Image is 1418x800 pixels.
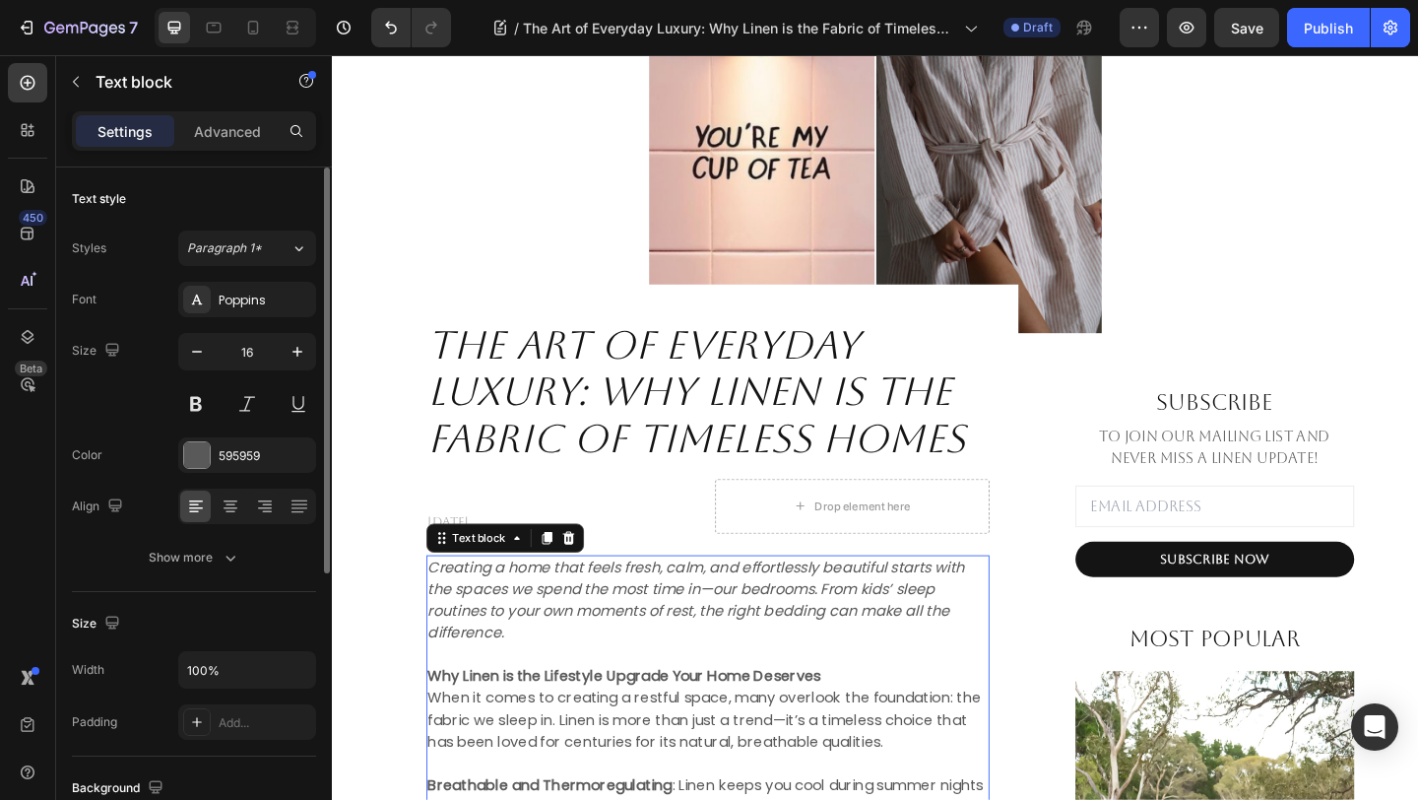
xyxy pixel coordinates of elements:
button: Subscribe now [808,529,1112,567]
iframe: Design area [332,55,1418,800]
div: Show more [149,548,240,567]
input: Email address [808,468,1112,513]
button: 7 [8,8,147,47]
span: / [514,18,519,38]
div: Align [72,494,127,520]
input: Auto [179,652,315,688]
p: Text block [96,70,263,94]
span: Draft [1023,19,1053,36]
div: Styles [72,239,106,257]
div: Width [72,661,104,679]
div: 595959 [219,447,311,465]
span: Paragraph 1* [187,239,262,257]
p: Settings [97,121,153,142]
i: Creating a home that feels fresh, calm, and effortlessly beautiful starts with the spaces we spen... [104,546,688,639]
div: Size [72,611,124,637]
div: Color [72,446,102,464]
p: Advanced [194,121,261,142]
button: Show more [72,540,316,575]
div: 450 [19,210,47,226]
div: Padding [72,713,117,731]
div: Add... [219,714,311,732]
p: When it comes to creating a restful space, many overlook the foundation: the fabric we sleep in. ... [104,688,713,759]
button: Save [1214,8,1279,47]
strong: Why Linen is the Lifestyle Upgrade Your Home Deserves [104,664,532,687]
p: 7 [129,16,138,39]
div: Undo/Redo [371,8,451,47]
p: Most Popular [810,617,1110,652]
span: Save [1231,20,1263,36]
button: Publish [1287,8,1370,47]
div: Publish [1304,18,1353,38]
div: Drop element here [525,483,629,499]
div: Size [72,338,124,365]
div: Poppins [219,292,311,309]
button: Paragraph 1* [178,231,316,266]
div: Text style [72,190,126,208]
span: The Art of Everyday Luxury: Why Linen is the Fabric of Timeless Homes [523,18,956,38]
div: Font [72,291,97,308]
p: Subscribe [810,360,1110,395]
div: Text block [127,516,193,534]
p: To join our mailing list and never miss a Linen update! [810,403,1110,450]
div: Beta [15,361,47,376]
div: Open Intercom Messenger [1351,703,1398,751]
div: Subscribe now [901,538,1019,559]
